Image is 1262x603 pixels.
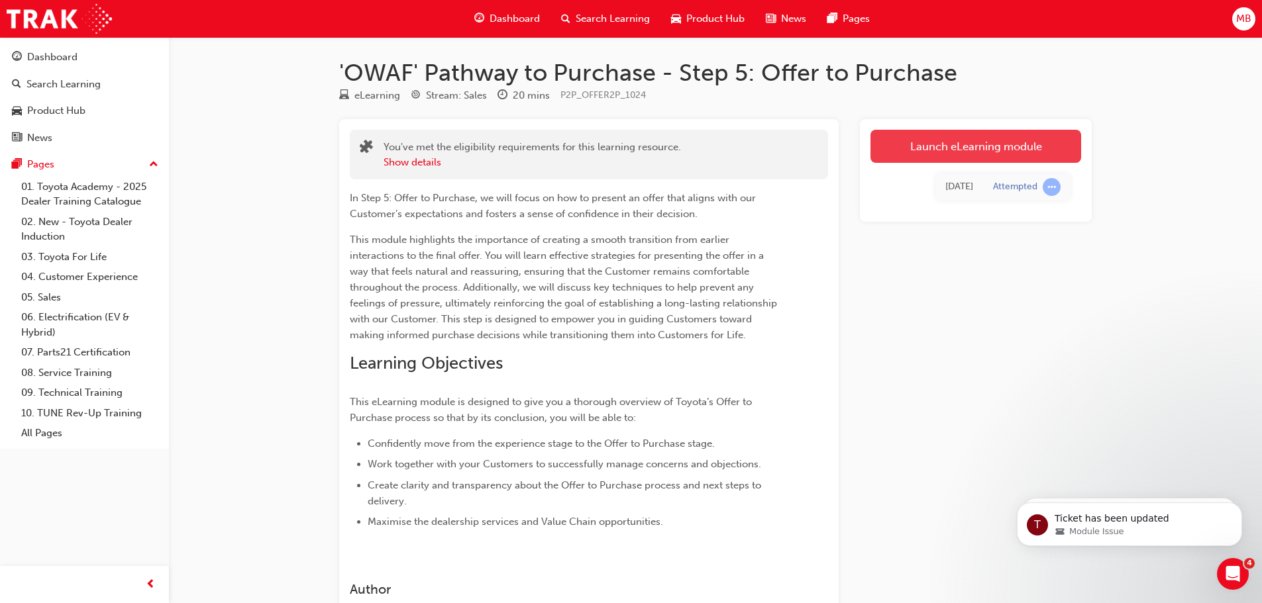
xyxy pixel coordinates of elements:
div: Pages [27,157,54,172]
a: 03. Toyota For Life [16,247,164,267]
iframe: Intercom notifications message [997,475,1262,567]
span: pages-icon [12,159,22,171]
span: guage-icon [474,11,484,27]
span: target-icon [411,90,421,102]
div: eLearning [354,88,400,103]
h3: Author [350,582,780,597]
a: 10. TUNE Rev-Up Training [16,403,164,424]
div: Product Hub [27,103,85,118]
span: Confidently move from the experience stage to the Offer to Purchase stage. [368,438,715,449]
span: 4 [1244,558,1255,569]
a: Launch eLearning module [870,130,1081,163]
a: guage-iconDashboard [464,5,551,32]
span: clock-icon [498,90,507,102]
span: news-icon [12,132,22,144]
span: Learning resource code [560,89,646,101]
span: car-icon [12,105,22,117]
a: search-iconSearch Learning [551,5,660,32]
span: MB [1236,11,1251,26]
div: Type [339,87,400,104]
a: news-iconNews [755,5,817,32]
iframe: Intercom live chat [1217,558,1249,590]
button: Show details [384,155,441,170]
button: DashboardSearch LearningProduct HubNews [5,42,164,152]
span: learningRecordVerb_ATTEMPT-icon [1043,178,1061,196]
a: Search Learning [5,72,164,97]
span: Work together with your Customers to successfully manage concerns and objections. [368,458,761,470]
div: Stream [411,87,487,104]
button: Pages [5,152,164,177]
button: MB [1232,7,1255,30]
span: puzzle-icon [360,141,373,156]
img: Trak [7,4,112,34]
a: 04. Customer Experience [16,267,164,287]
span: In Step 5: Offer to Purchase, we will focus on how to present an offer that aligns with our Custo... [350,192,759,220]
span: This module highlights the importance of creating a smooth transition from earlier interactions t... [350,234,780,341]
div: Dashboard [27,50,78,65]
span: Learning Objectives [350,353,503,373]
span: Maximise the dealership services and Value Chain opportunities. [368,516,663,528]
span: car-icon [671,11,681,27]
a: 09. Technical Training [16,383,164,403]
a: 07. Parts21 Certification [16,342,164,363]
span: prev-icon [146,577,156,593]
span: news-icon [766,11,776,27]
span: Pages [843,11,870,26]
span: News [781,11,806,26]
a: Product Hub [5,99,164,123]
a: pages-iconPages [817,5,880,32]
span: search-icon [12,79,21,91]
h1: 'OWAF' Pathway to Purchase - Step 5: Offer to Purchase [339,58,1092,87]
span: Create clarity and transparency about the Offer to Purchase process and next steps to delivery. [368,479,764,507]
a: 08. Service Training [16,363,164,383]
a: News [5,126,164,150]
a: 01. Toyota Academy - 2025 Dealer Training Catalogue [16,177,164,212]
a: car-iconProduct Hub [660,5,755,32]
span: search-icon [561,11,570,27]
a: 05. Sales [16,287,164,308]
span: Product Hub [686,11,745,26]
div: Wed Sep 17 2025 13:40:27 GMT+0930 (Australian Central Standard Time) [945,179,973,195]
div: You've met the eligibility requirements for this learning resource. [384,140,681,169]
span: pages-icon [827,11,837,27]
a: All Pages [16,423,164,443]
div: 20 mins [513,88,550,103]
span: guage-icon [12,52,22,64]
a: 06. Electrification (EV & Hybrid) [16,307,164,342]
span: up-icon [149,156,158,173]
div: Stream: Sales [426,88,487,103]
div: Attempted [993,181,1037,193]
span: Dashboard [490,11,540,26]
a: Dashboard [5,45,164,70]
div: News [27,130,52,146]
a: 02. New - Toyota Dealer Induction [16,212,164,247]
div: Search Learning [26,77,101,92]
span: This eLearning module is designed to give you a thorough overview of Toyota’s Offer to Purchase p... [350,396,755,424]
div: Duration [498,87,550,104]
span: learningResourceType_ELEARNING-icon [339,90,349,102]
span: Search Learning [576,11,650,26]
